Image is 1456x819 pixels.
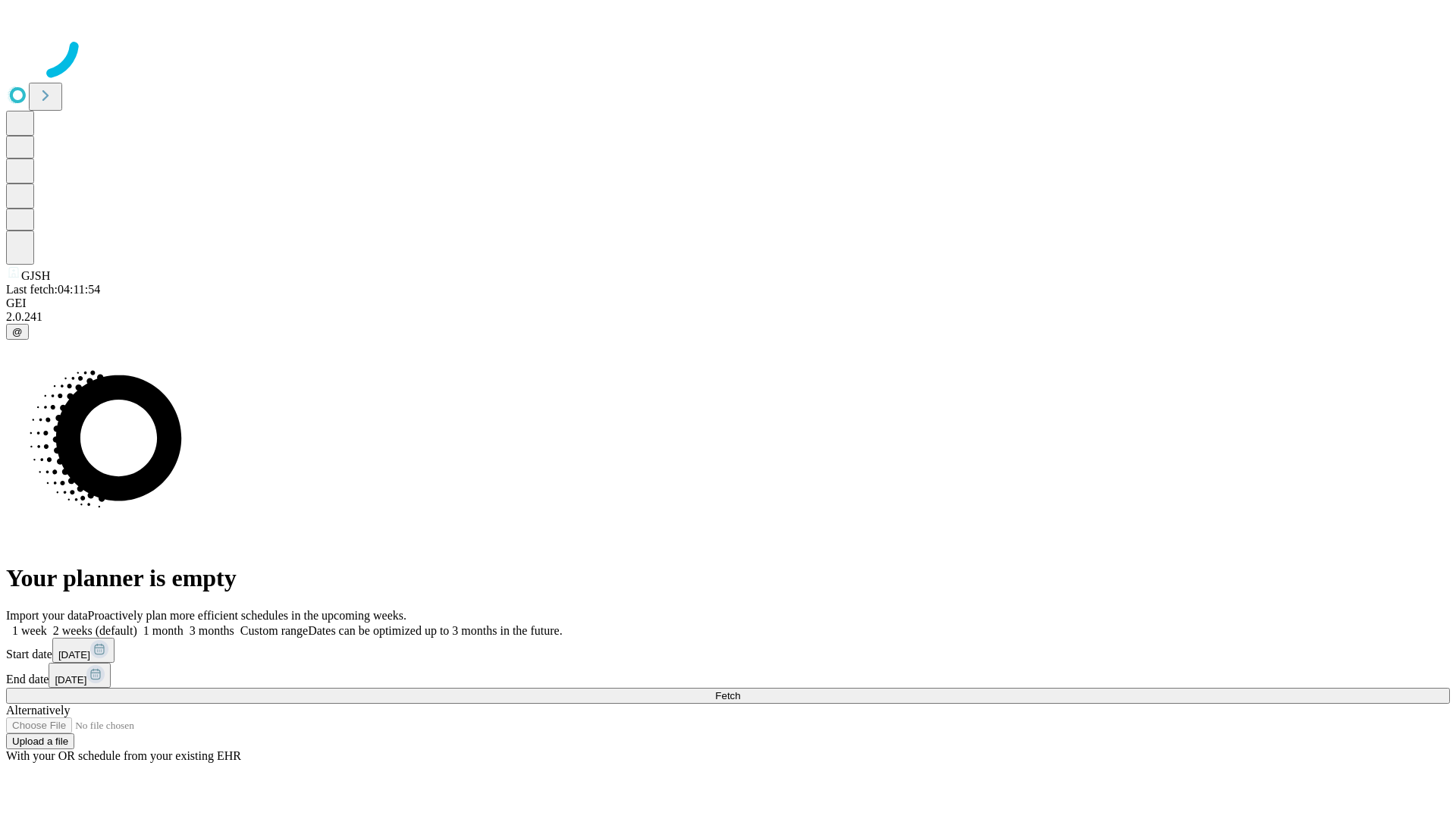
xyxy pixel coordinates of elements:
[143,624,184,637] span: 1 month
[55,674,86,686] span: [DATE]
[6,564,1450,592] h1: Your planner is empty
[6,688,1450,704] button: Fetch
[6,749,241,762] span: With your OR schedule from your existing EHR
[6,324,29,340] button: @
[190,624,234,637] span: 3 months
[53,624,137,637] span: 2 weeks (default)
[6,663,1450,688] div: End date
[308,624,562,637] span: Dates can be optimized up to 3 months in the future.
[52,638,115,663] button: [DATE]
[12,326,23,337] span: @
[6,704,70,717] span: Alternatively
[715,690,740,701] span: Fetch
[12,624,47,637] span: 1 week
[240,624,308,637] span: Custom range
[21,269,50,282] span: GJSH
[88,609,406,622] span: Proactively plan more efficient schedules in the upcoming weeks.
[6,733,74,749] button: Upload a file
[6,297,1450,310] div: GEI
[58,649,90,661] span: [DATE]
[6,638,1450,663] div: Start date
[6,609,88,622] span: Import your data
[6,310,1450,324] div: 2.0.241
[6,283,100,296] span: Last fetch: 04:11:54
[49,663,111,688] button: [DATE]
